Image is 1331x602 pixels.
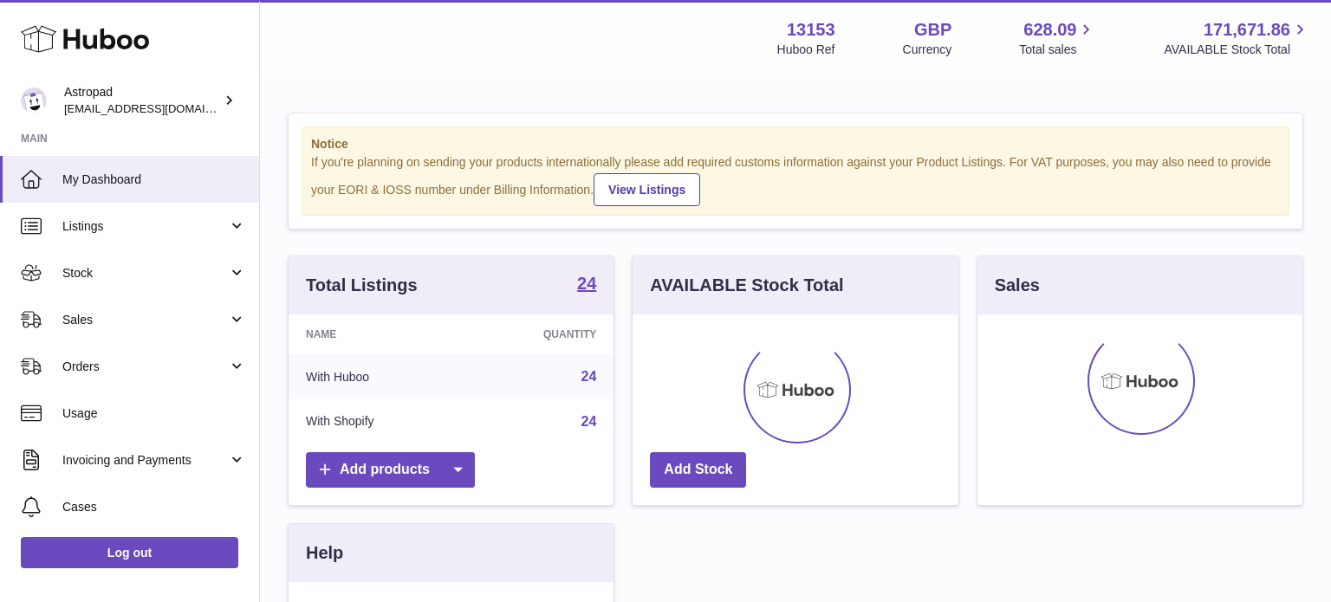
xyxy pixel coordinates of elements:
[62,359,228,375] span: Orders
[1019,42,1096,58] span: Total sales
[62,218,228,235] span: Listings
[650,274,843,297] h3: AVAILABLE Stock Total
[311,154,1280,206] div: If you're planning on sending your products internationally please add required customs informati...
[289,354,464,399] td: With Huboo
[787,18,835,42] strong: 13153
[289,314,464,354] th: Name
[1204,18,1290,42] span: 171,671.86
[995,274,1040,297] h3: Sales
[777,42,835,58] div: Huboo Ref
[62,452,228,469] span: Invoicing and Payments
[1019,18,1096,58] a: 628.09 Total sales
[62,499,246,515] span: Cases
[21,87,47,113] img: internalAdmin-13153@internal.huboo.com
[64,84,220,117] div: Astropad
[62,172,246,188] span: My Dashboard
[289,399,464,444] td: With Shopify
[1164,18,1310,58] a: 171,671.86 AVAILABLE Stock Total
[306,452,475,488] a: Add products
[64,101,255,115] span: [EMAIL_ADDRESS][DOMAIN_NAME]
[581,414,597,429] a: 24
[577,275,596,292] strong: 24
[594,173,700,206] a: View Listings
[1164,42,1310,58] span: AVAILABLE Stock Total
[1023,18,1076,42] span: 628.09
[903,42,952,58] div: Currency
[62,312,228,328] span: Sales
[577,275,596,295] a: 24
[21,537,238,568] a: Log out
[581,369,597,384] a: 24
[650,452,746,488] a: Add Stock
[464,314,614,354] th: Quantity
[311,136,1280,152] strong: Notice
[306,274,418,297] h3: Total Listings
[62,265,228,282] span: Stock
[62,405,246,422] span: Usage
[306,541,343,565] h3: Help
[914,18,951,42] strong: GBP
